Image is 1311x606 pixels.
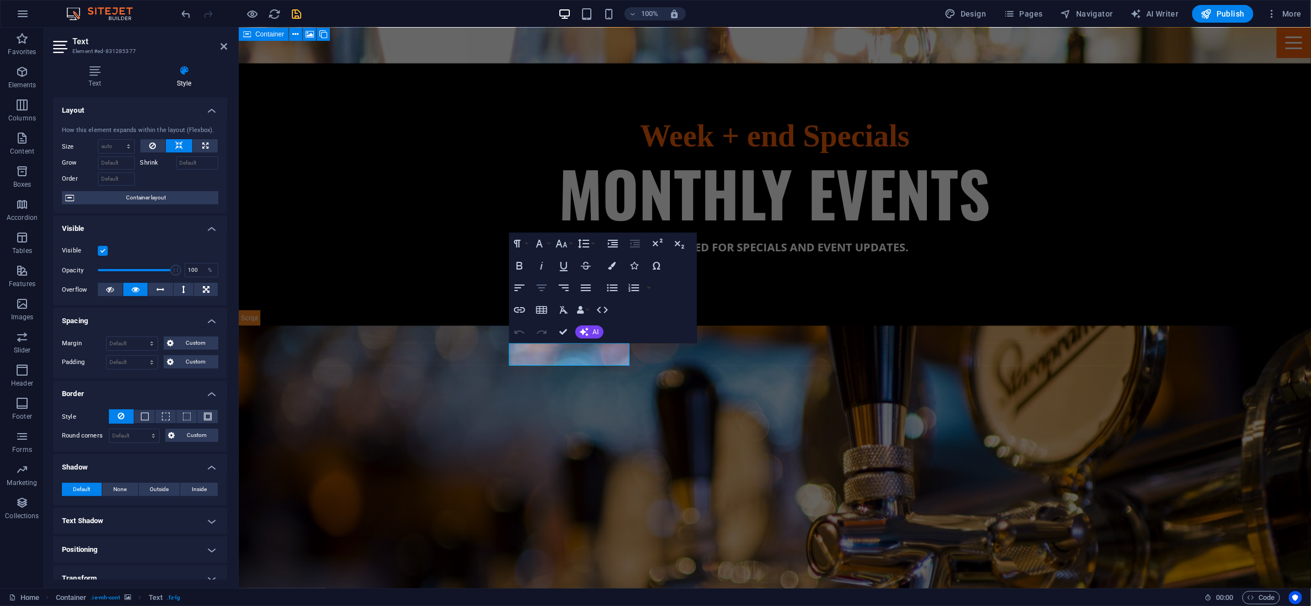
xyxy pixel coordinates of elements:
span: Inside [192,483,207,496]
input: Default [98,172,135,186]
button: Font Size [553,233,574,255]
p: Tables [12,246,32,255]
label: Style [62,410,109,424]
label: Margin [62,337,106,350]
button: Outside [139,483,180,496]
button: Align Justify [575,277,596,299]
p: Forms [12,445,32,454]
i: Undo: Change width (Ctrl+Z) [180,8,193,20]
h4: Spacing [53,308,227,328]
span: Click to select. Double-click to edit [56,591,87,604]
p: Features [9,280,35,288]
i: Reload page [269,8,281,20]
button: Container layout [62,191,218,204]
button: Usercentrics [1289,591,1302,604]
button: Align Right [553,277,574,299]
p: Content [10,147,34,156]
p: Header [11,379,33,388]
button: Click here to leave preview mode and continue editing [246,7,259,20]
label: Size [62,144,98,150]
h3: Element #ed-831285377 [72,46,205,56]
label: Order [62,172,98,186]
button: Unordered List [602,277,623,299]
button: Redo (Ctrl+Shift+Z) [531,321,552,343]
button: Italic (Ctrl+I) [531,255,552,277]
span: . ie-mh-cont [91,591,120,604]
button: None [102,483,138,496]
div: How this element expands within the layout (Flexbox). [62,126,218,135]
label: Round corners [62,429,109,442]
div: % [202,264,218,277]
p: Boxes [13,180,32,189]
span: . fz-lg [167,591,181,604]
img: Editor Logo [64,7,146,20]
button: HTML [592,299,613,321]
label: Visible [62,244,98,257]
button: Line Height [575,233,596,255]
p: Images [11,313,34,322]
button: Bold (Ctrl+B) [509,255,530,277]
button: undo [180,7,193,20]
span: Pages [1004,8,1042,19]
button: Colors [602,255,623,277]
button: Increase Indent [602,233,623,255]
h4: Text Shadow [53,508,227,534]
button: Icons [624,255,645,277]
span: Container [255,31,284,38]
button: Default [62,483,102,496]
button: AI [575,325,604,339]
button: Design [941,5,991,23]
p: Slider [14,346,31,355]
span: Code [1247,591,1275,604]
label: Opacity [62,267,98,273]
button: Ordered List [644,277,653,299]
span: AI Writer [1131,8,1179,19]
button: Custom [164,336,218,350]
span: : [1224,593,1225,602]
span: 00 00 [1216,591,1233,604]
i: On resize automatically adjust zoom level to fit chosen device. [670,9,680,19]
h4: Shadow [53,454,227,474]
span: Click to select. Double-click to edit [149,591,162,604]
button: Special Characters [646,255,667,277]
button: Pages [999,5,1047,23]
button: save [290,7,303,20]
nav: breadcrumb [56,591,181,604]
button: Font Family [531,233,552,255]
p: Accordion [7,213,38,222]
p: Collections [5,512,39,520]
span: Outside [150,483,169,496]
p: Favorites [8,48,36,56]
button: Data Bindings [575,299,591,321]
span: Custom [177,336,215,350]
p: Elements [8,81,36,89]
button: Clear Formatting [553,299,574,321]
span: Default [73,483,90,496]
button: Align Left [509,277,530,299]
button: Publish [1192,5,1254,23]
div: Design (Ctrl+Alt+Y) [941,5,991,23]
button: Code [1242,591,1280,604]
span: Custom [177,355,215,368]
h4: Style [141,65,227,88]
label: Shrink [140,156,176,170]
button: Undo (Ctrl+Z) [509,321,530,343]
p: Marketing [7,478,37,487]
h4: Layout [53,97,227,117]
label: Overflow [62,283,98,297]
button: Navigator [1056,5,1118,23]
span: Container layout [77,191,215,204]
p: Columns [8,114,36,123]
button: Strikethrough [575,255,596,277]
button: Paragraph Format [509,233,530,255]
h4: Border [53,381,227,401]
input: Default [176,156,219,170]
button: Decrease Indent [625,233,646,255]
button: Custom [165,429,219,442]
button: Align Center [531,277,552,299]
button: Insert Table [531,299,552,321]
h6: Session time [1204,591,1234,604]
button: Custom [164,355,218,368]
button: More [1262,5,1306,23]
button: Ordered List [623,277,644,299]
